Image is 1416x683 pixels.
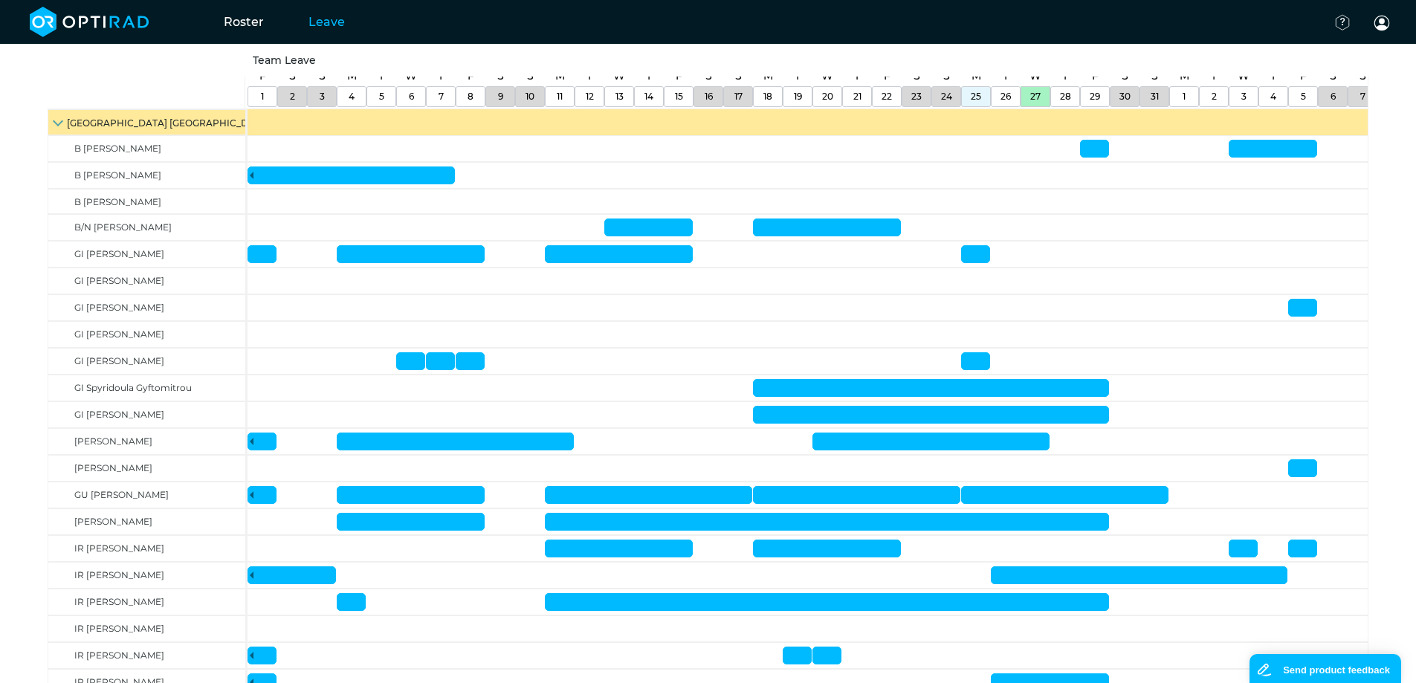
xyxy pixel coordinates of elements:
[316,87,329,106] a: August 3, 2025
[612,87,627,106] a: August 13, 2025
[74,650,164,661] span: IR [PERSON_NAME]
[1116,87,1134,106] a: August 30, 2025
[1357,87,1369,106] a: September 7, 2025
[1179,87,1189,106] a: September 1, 2025
[731,87,746,106] a: August 17, 2025
[345,87,358,106] a: August 4, 2025
[74,516,152,527] span: [PERSON_NAME]
[74,436,152,447] span: [PERSON_NAME]
[582,87,598,106] a: August 12, 2025
[74,196,161,207] span: B [PERSON_NAME]
[74,328,164,340] span: GI [PERSON_NAME]
[30,7,149,37] img: brand-opti-rad-logos-blue-and-white-d2f68631ba2948856bd03f2d395fb146ddc8fb01b4b6e9315ea85fa773367...
[641,87,657,106] a: August 14, 2025
[1208,87,1221,106] a: September 2, 2025
[1086,87,1104,106] a: August 29, 2025
[850,87,865,106] a: August 21, 2025
[74,275,164,286] span: GI [PERSON_NAME]
[253,54,316,67] a: Team Leave
[74,409,164,420] span: GI [PERSON_NAME]
[257,87,268,106] a: August 1, 2025
[701,87,717,106] a: August 16, 2025
[74,221,172,233] span: B/N [PERSON_NAME]
[1056,87,1075,106] a: August 28, 2025
[74,569,164,580] span: IR [PERSON_NAME]
[937,87,956,106] a: August 24, 2025
[74,355,164,366] span: GI [PERSON_NAME]
[464,87,477,106] a: August 8, 2025
[67,117,270,129] span: [GEOGRAPHIC_DATA] [GEOGRAPHIC_DATA]
[522,87,538,106] a: August 10, 2025
[997,87,1015,106] a: August 26, 2025
[74,462,152,473] span: [PERSON_NAME]
[908,87,925,106] a: August 23, 2025
[74,143,161,154] span: B [PERSON_NAME]
[1327,87,1339,106] a: September 6, 2025
[760,87,776,106] a: August 18, 2025
[74,596,164,607] span: IR [PERSON_NAME]
[74,543,164,554] span: IR [PERSON_NAME]
[74,248,164,259] span: GI [PERSON_NAME]
[1267,87,1280,106] a: September 4, 2025
[553,87,566,106] a: August 11, 2025
[74,623,164,634] span: IR [PERSON_NAME]
[74,489,169,500] span: GU [PERSON_NAME]
[286,87,299,106] a: August 2, 2025
[74,302,164,313] span: GI [PERSON_NAME]
[790,87,806,106] a: August 19, 2025
[405,87,418,106] a: August 6, 2025
[878,87,896,106] a: August 22, 2025
[1238,87,1250,106] a: September 3, 2025
[971,91,981,102] span: 25
[1297,87,1310,106] a: September 5, 2025
[1147,87,1163,106] a: August 31, 2025
[74,169,161,181] span: B [PERSON_NAME]
[375,87,388,106] a: August 5, 2025
[435,87,447,106] a: August 7, 2025
[494,87,507,106] a: August 9, 2025
[671,87,687,106] a: August 15, 2025
[74,382,192,393] span: GI Spyridoula Gyftomitrou
[967,87,985,106] a: August 25, 2025
[1027,87,1044,106] a: August 27, 2025
[818,87,837,106] a: August 20, 2025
